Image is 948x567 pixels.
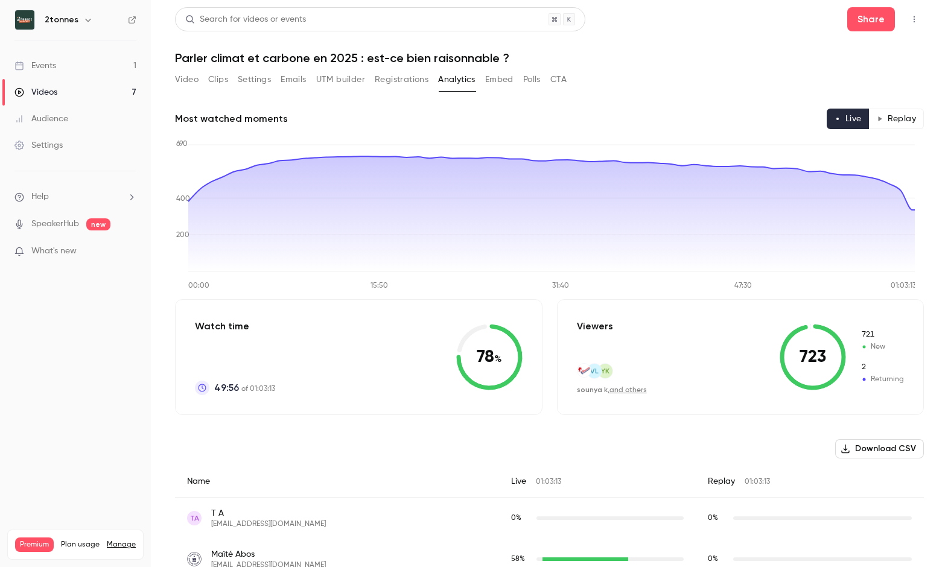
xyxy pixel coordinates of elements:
div: Name [175,466,499,498]
button: Clips [208,70,228,89]
span: Maïté Abos [211,548,326,560]
div: Audience [14,113,68,125]
span: New [861,341,904,352]
div: Settings [14,139,63,151]
div: Live [499,466,696,498]
span: 0 % [708,556,718,563]
img: lesentreprises-sengagent.org [577,364,591,377]
span: Help [31,191,49,203]
div: spamfull@hotmail.fr [175,498,924,539]
span: vl [590,366,599,376]
span: 01:03:13 [536,478,561,486]
button: Download CSV [835,439,924,458]
li: help-dropdown-opener [14,191,136,203]
span: 58 % [511,556,525,563]
div: Events [14,60,56,72]
span: New [861,329,904,340]
img: 2tonnes [15,10,34,30]
img: plasticodyssey.org [187,552,202,566]
tspan: 15:50 [371,282,388,290]
button: Replay [869,109,924,129]
tspan: 690 [176,141,188,148]
span: Premium [15,537,54,552]
button: Live [827,109,870,129]
button: Settings [238,70,271,89]
tspan: 01:03:13 [891,282,916,290]
span: new [86,218,110,230]
tspan: 31:40 [552,282,569,290]
span: TA [190,513,199,524]
span: 0 % [511,515,521,522]
h6: 2tonnes [45,14,78,26]
h2: Most watched moments [175,112,288,126]
a: SpeakerHub [31,218,79,230]
a: Manage [107,540,136,550]
button: Video [175,70,199,89]
button: Analytics [438,70,476,89]
span: Plan usage [61,540,100,550]
button: CTA [550,70,567,89]
span: [EMAIL_ADDRESS][DOMAIN_NAME] [211,519,326,529]
button: Share [847,7,895,31]
div: Replay [696,466,924,498]
p: of 01:03:13 [214,381,275,395]
span: T A [211,507,326,519]
h1: Parler climat et carbone en 2025 : est-ce bien raisonnable ? [175,51,924,65]
tspan: 00:00 [188,282,209,290]
div: Search for videos or events [185,13,306,26]
tspan: 47:30 [734,282,752,290]
span: Replay watch time [708,554,727,565]
span: 01:03:13 [745,478,770,486]
span: Returning [861,362,904,373]
tspan: 400 [176,195,190,203]
span: Live watch time [511,554,530,565]
p: Watch time [195,319,275,334]
span: What's new [31,245,77,258]
button: Polls [523,70,541,89]
span: yk [601,366,609,376]
p: Viewers [577,319,613,334]
span: Returning [861,374,904,385]
a: and others [609,387,647,394]
span: Replay watch time [708,513,727,524]
span: 0 % [708,515,718,522]
div: Videos [14,86,57,98]
span: sounya k [577,385,608,394]
tspan: 200 [176,232,189,239]
button: Embed [485,70,514,89]
div: , [577,385,647,395]
button: UTM builder [316,70,365,89]
span: Live watch time [511,513,530,524]
span: 49:56 [214,381,239,395]
button: Emails [281,70,306,89]
button: Top Bar Actions [905,10,924,29]
iframe: Noticeable Trigger [122,246,136,257]
button: Registrations [375,70,428,89]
